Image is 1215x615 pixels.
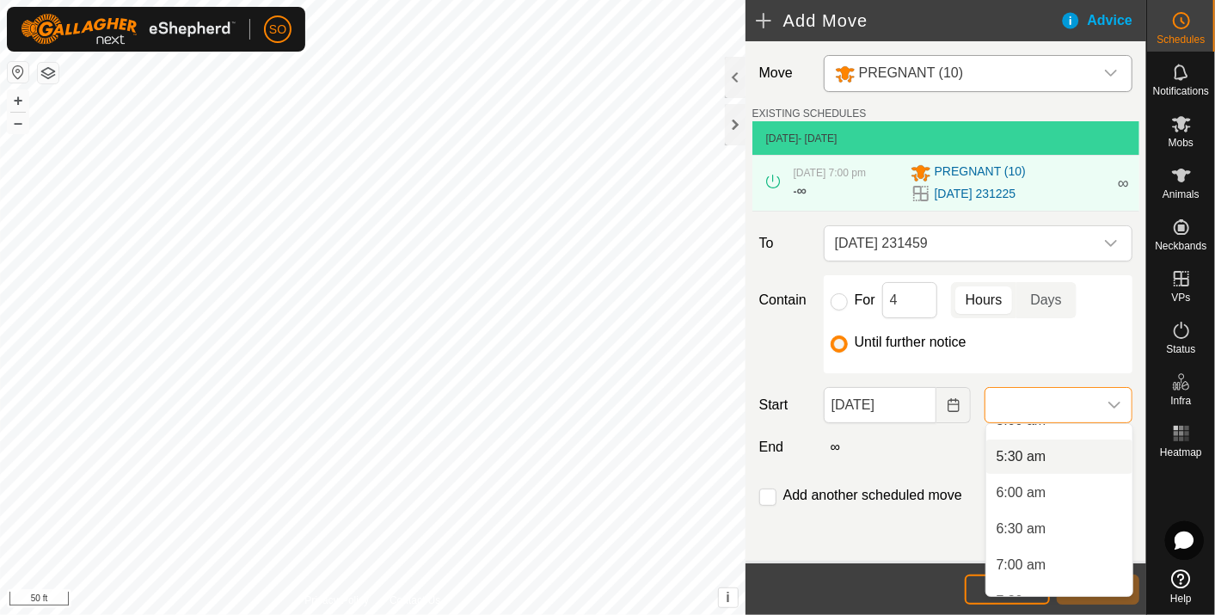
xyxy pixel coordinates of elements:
label: EXISTING SCHEDULES [752,106,867,121]
button: i [719,588,738,607]
button: + [8,90,28,111]
span: Infra [1170,396,1191,406]
button: Reset Map [8,62,28,83]
label: For [855,293,875,307]
h2: Add Move [756,10,1060,31]
button: Map Layers [38,63,58,83]
label: Start [752,395,817,415]
span: PREGNANT [828,56,1094,91]
label: ∞ [824,440,847,454]
span: - [DATE] [799,132,838,145]
span: 6:30 am [997,519,1046,539]
span: 2025-08-09 231459 [828,226,1094,261]
span: Schedules [1157,34,1205,45]
span: SO [269,21,286,39]
button: Choose Date [936,387,971,423]
span: Notifications [1153,86,1209,96]
li: 6:30 am [986,512,1132,546]
li: 7:00 am [986,548,1132,582]
span: ∞ [1118,175,1129,192]
button: – [8,113,28,133]
span: Heatmap [1160,447,1202,458]
div: Advice [1060,10,1146,31]
a: Help [1147,563,1215,611]
span: Neckbands [1155,241,1206,251]
li: 6:00 am [986,476,1132,510]
label: Add another scheduled move [783,489,962,502]
div: dropdown trigger [1094,56,1128,91]
span: VPs [1171,292,1190,303]
li: 5:30 am [986,440,1132,474]
div: dropdown trigger [1094,226,1128,261]
span: [DATE] [766,132,799,145]
span: Mobs [1169,138,1194,148]
a: [DATE] 231225 [935,185,1016,203]
button: Cancel [965,575,1050,605]
span: PREGNANT (10) [935,163,1026,183]
span: Days [1030,290,1061,311]
span: PREGNANT (10) [859,65,964,80]
span: Hours [966,290,1003,311]
span: Help [1170,593,1192,604]
span: [DATE] 7:00 pm [794,167,866,179]
span: Status [1166,344,1195,354]
span: 7:30 am [997,591,1046,612]
div: - [794,181,807,201]
img: Gallagher Logo [21,14,236,45]
label: Move [752,55,817,92]
label: End [752,437,817,458]
a: Privacy Policy [304,593,369,608]
span: ∞ [797,183,807,198]
label: Until further notice [855,335,966,349]
div: dropdown trigger [1097,388,1132,422]
label: Contain [752,290,817,311]
span: i [726,590,729,605]
span: 5:30 am [997,446,1046,467]
span: 6:00 am [997,483,1046,503]
span: Animals [1163,189,1200,200]
span: 7:00 am [997,555,1046,575]
a: Contact Us [390,593,440,608]
label: To [752,225,817,261]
